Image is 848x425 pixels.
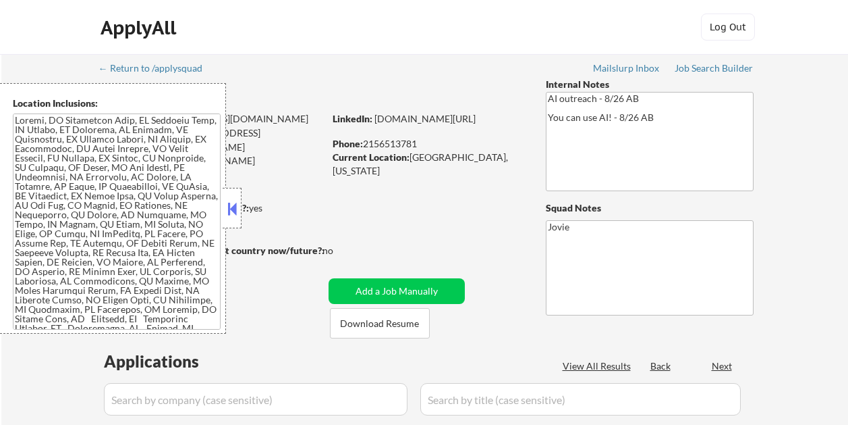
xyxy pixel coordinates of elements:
input: Search by title (case sensitive) [420,383,741,416]
div: Location Inclusions: [13,97,221,110]
div: ApplyAll [101,16,180,39]
div: Next [712,359,733,373]
div: no [322,244,361,257]
button: Add a Job Manually [329,278,465,304]
strong: Phone: [333,138,363,149]
div: Back [650,359,672,373]
button: Download Resume [330,308,430,339]
button: Log Out [701,14,755,41]
div: Squad Notes [546,201,754,215]
div: [GEOGRAPHIC_DATA], [US_STATE] [333,151,524,177]
a: [DOMAIN_NAME][URL] [374,113,476,124]
div: Applications [104,353,237,370]
input: Search by company (case sensitive) [104,383,407,416]
a: ← Return to /applysquad [98,63,215,76]
div: View All Results [563,359,635,373]
a: Job Search Builder [675,63,754,76]
div: 2156513781 [333,137,524,151]
strong: Current Location: [333,151,409,163]
div: Job Search Builder [675,64,754,73]
div: Mailslurp Inbox [593,64,660,73]
div: Internal Notes [546,78,754,91]
strong: LinkedIn: [333,113,372,124]
div: ← Return to /applysquad [98,64,215,73]
a: Mailslurp Inbox [593,63,660,76]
